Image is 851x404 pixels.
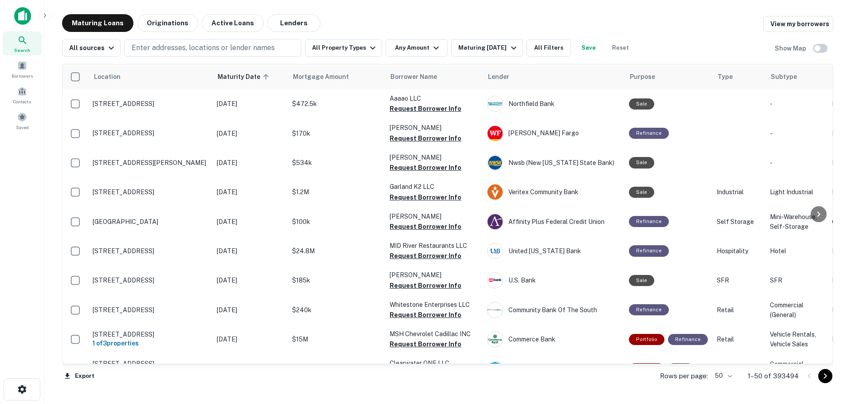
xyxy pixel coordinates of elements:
[765,64,828,89] th: Subtype
[527,39,571,57] button: All Filters
[390,103,461,114] button: Request Borrower Info
[770,212,823,231] p: Mini-Warehouse, Self-Storage
[717,305,761,315] p: Retail
[62,14,133,32] button: Maturing Loans
[483,64,625,89] th: Lender
[487,361,620,377] div: Bank Of [US_STATE]
[217,187,283,197] p: [DATE]
[488,302,503,318] img: picture
[629,157,654,168] div: Sale
[488,126,503,141] img: picture
[488,155,503,170] img: picture
[770,129,823,138] p: -
[202,14,264,32] button: Active Loans
[451,39,523,57] button: Maturing [DATE]
[770,329,823,349] p: Vehicle Rentals, Vehicle Sales
[487,184,620,200] div: Veritex Community Bank
[668,334,708,345] div: This loan purpose was for refinancing
[763,16,833,32] a: View my borrowers
[629,334,664,345] div: This is a portfolio loan with 3 properties
[292,99,381,109] p: $472.5k
[292,217,381,227] p: $100k
[390,241,478,251] p: MID River Restaurants LLC
[93,330,208,338] p: [STREET_ADDRESS]
[292,334,381,344] p: $15M
[390,71,437,82] span: Borrower Name
[217,334,283,344] p: [DATE]
[712,64,765,89] th: Type
[487,96,620,112] div: Northfield Bank
[770,187,823,197] p: Light Industrial
[488,243,503,259] img: picture
[390,133,461,144] button: Request Borrower Info
[3,83,42,107] div: Contacts
[390,280,461,291] button: Request Borrower Info
[487,302,620,318] div: Community Bank Of The South
[93,338,208,348] h6: 1 of 3 properties
[3,57,42,81] div: Borrowers
[770,300,823,320] p: Commercial (General)
[217,305,283,315] p: [DATE]
[775,43,808,53] h6: Show Map
[487,214,620,230] div: Affinity Plus Federal Credit Union
[390,270,478,280] p: [PERSON_NAME]
[629,98,654,110] div: Sale
[14,7,31,25] img: capitalize-icon.png
[93,306,208,314] p: [STREET_ADDRESS]
[305,39,382,57] button: All Property Types
[488,71,509,82] span: Lender
[488,273,503,288] img: picture
[94,71,121,82] span: Location
[93,129,208,137] p: [STREET_ADDRESS]
[458,43,519,53] div: Maturing [DATE]
[711,369,734,382] div: 50
[487,155,620,171] div: Nwsb (new [US_STATE] State Bank)
[629,245,669,256] div: This loan purpose was for refinancing
[818,369,832,383] button: Go to next page
[292,158,381,168] p: $534k
[629,275,654,286] div: Sale
[69,43,117,53] div: All sources
[717,187,761,197] p: Industrial
[12,72,33,79] span: Borrowers
[390,162,461,173] button: Request Borrower Info
[212,64,288,89] th: Maturity Date
[217,246,283,256] p: [DATE]
[217,217,283,227] p: [DATE]
[629,128,669,139] div: This loan purpose was for refinancing
[488,332,503,347] img: picture
[390,212,478,221] p: [PERSON_NAME]
[88,64,212,89] th: Location
[93,188,208,196] p: [STREET_ADDRESS]
[93,247,208,255] p: [STREET_ADDRESS]
[93,360,208,368] p: [STREET_ADDRESS]
[3,109,42,133] div: Saved
[3,31,42,55] a: Search
[488,214,503,229] img: picture
[62,39,121,57] button: All sources
[770,275,823,285] p: SFR
[488,96,503,111] img: picture
[629,187,654,198] div: Sale
[390,300,478,310] p: Whitestone Enterprises LLC
[488,361,503,377] img: picture
[292,246,381,256] p: $24.8M
[13,98,31,105] span: Contacts
[137,14,198,32] button: Originations
[629,216,669,227] div: This loan purpose was for refinancing
[717,275,761,285] p: SFR
[487,272,620,288] div: U.s. Bank
[217,158,283,168] p: [DATE]
[807,333,851,376] iframe: Chat Widget
[132,43,275,53] p: Enter addresses, locations or lender names
[668,363,693,374] div: Sale
[717,217,761,227] p: Self Storage
[390,192,461,203] button: Request Borrower Info
[292,275,381,285] p: $185k
[487,331,620,347] div: Commerce Bank
[16,124,29,131] span: Saved
[386,39,448,57] button: Any Amount
[487,126,620,141] div: [PERSON_NAME] Fargo
[390,153,478,162] p: [PERSON_NAME]
[267,14,320,32] button: Lenders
